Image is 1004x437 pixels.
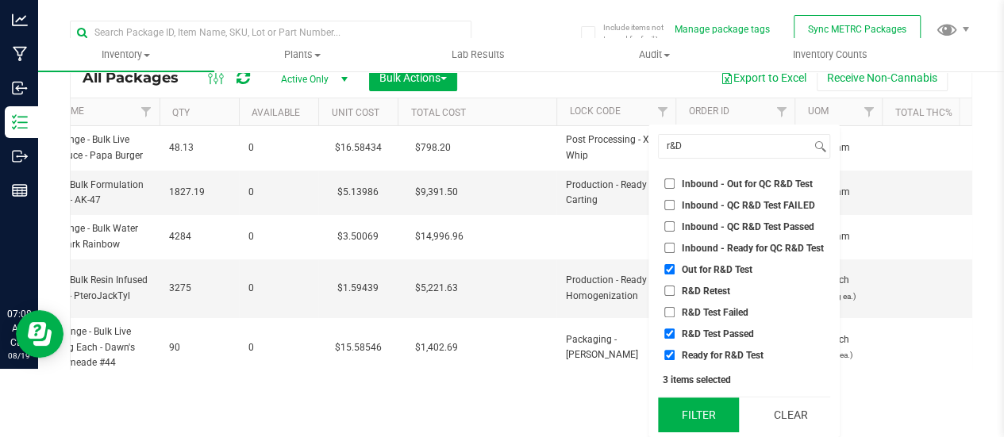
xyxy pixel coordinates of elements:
a: Plants [214,38,390,71]
a: Lab Results [390,38,567,71]
input: Search Package ID, Item Name, SKU, Lot or Part Number... [70,21,471,44]
button: Sync METRC Packages [794,15,921,44]
inline-svg: Outbound [12,148,28,164]
span: 48.13 [169,140,229,155]
a: Inventory Counts [742,38,918,71]
input: R&D Test Failed [664,307,675,317]
span: HeadChange - Bulk Live Badder 1g Each - Dawn's Cherry Limeade #44 [30,324,150,370]
span: Inventory Counts [771,48,889,62]
span: $798.20 [407,136,459,159]
span: Ready for R&D Test [682,351,764,360]
td: $16.58434 [318,126,398,171]
inline-svg: Inbound [12,80,28,96]
span: Inventory [38,48,214,62]
div: 3 items selected [663,374,825,385]
input: Inbound - Ready for QC R&D Test [664,243,675,253]
span: $14,996.96 [407,225,471,248]
span: 0 [248,185,309,200]
button: Export to Excel [710,64,817,91]
span: 3275 [169,281,229,296]
inline-svg: Inventory [12,114,28,130]
span: Production - Ready For Carting [566,178,666,208]
span: Packaging - [PERSON_NAME] [566,332,666,362]
a: Total Cost [410,107,465,118]
span: Audit [567,48,741,62]
td: $15.58546 [318,318,398,378]
span: Headchange - Bulk Live Rosin Sauce - Papa Burger [30,132,150,163]
a: Filter [133,98,160,125]
span: Inbound - Out for QC R&D Test [682,179,813,189]
a: Available [252,107,299,118]
button: Manage package tags [675,23,770,36]
span: Inbound - QC R&D Test Passed [682,222,814,232]
td: $1.59439 [318,259,398,319]
span: All Packages [83,69,194,86]
p: 07:08 AM CDT [7,307,31,350]
a: Qty [172,107,190,118]
span: R&D Test Passed [682,329,754,339]
span: Headchange - Bulk Water Hash - Dark Rainbow [30,221,150,251]
input: Inbound - QC R&D Test FAILED [664,200,675,210]
a: UOM [807,105,828,117]
span: SafeBet - Bulk Resin Infused Rolls .5g - PteroJackTyl [30,273,150,303]
span: 1827.19 [169,185,229,200]
a: Filter [649,98,675,125]
inline-svg: Manufacturing [12,46,28,62]
a: Filter [856,98,882,125]
td: $5.13986 [318,171,398,215]
span: Lab Results [430,48,526,62]
span: Bulk Actions [379,71,447,84]
span: 4284 [169,229,229,244]
a: Unit Cost [331,107,379,118]
span: Production - Ready For Homogenization [566,273,666,303]
a: Total THC% [894,107,952,118]
span: $1,402.69 [407,336,466,359]
a: Inventory [38,38,214,71]
button: Receive Non-Cannabis [817,64,948,91]
p: 08/19 [7,350,31,362]
span: Sync METRC Packages [808,24,906,35]
span: Include items not tagged for facility [602,21,682,45]
input: Ready for R&D Test [664,350,675,360]
input: Out for R&D Test [664,264,675,274]
input: Inbound - Out for QC R&D Test [664,178,675,189]
a: Filter [768,98,794,125]
button: Bulk Actions [369,64,457,91]
span: Inbound - Ready for QC R&D Test [682,243,824,253]
a: Lock Code [569,105,620,117]
button: Clear [750,397,831,432]
iframe: Resource center [16,310,63,358]
input: R&D Retest [664,286,675,296]
span: $9,391.50 [407,181,466,204]
span: Plants [215,48,390,62]
span: 90 [169,340,229,355]
span: R&D Test Failed [682,308,748,317]
span: Out for R&D Test [682,265,752,274]
inline-svg: Analytics [12,12,28,28]
button: Filter [658,397,738,432]
input: Inbound - QC R&D Test Passed [664,221,675,232]
input: R&D Test Passed [664,328,675,339]
a: Order Id [688,105,729,117]
span: R&D Retest [682,286,730,296]
a: Audit [566,38,742,71]
td: $3.50069 [318,215,398,259]
span: 0 [248,340,309,355]
span: 0 [248,281,309,296]
span: 0 [248,140,309,155]
span: Inbound - QC R&D Test FAILED [682,201,815,210]
span: 0 [248,229,309,244]
input: Search [659,135,811,158]
span: $5,221.63 [407,277,466,300]
span: SafeBet - Bulk Formulation Distillate - AK-47 [30,178,150,208]
span: Post Processing - XO - Whip [566,132,666,163]
inline-svg: Reports [12,182,28,198]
